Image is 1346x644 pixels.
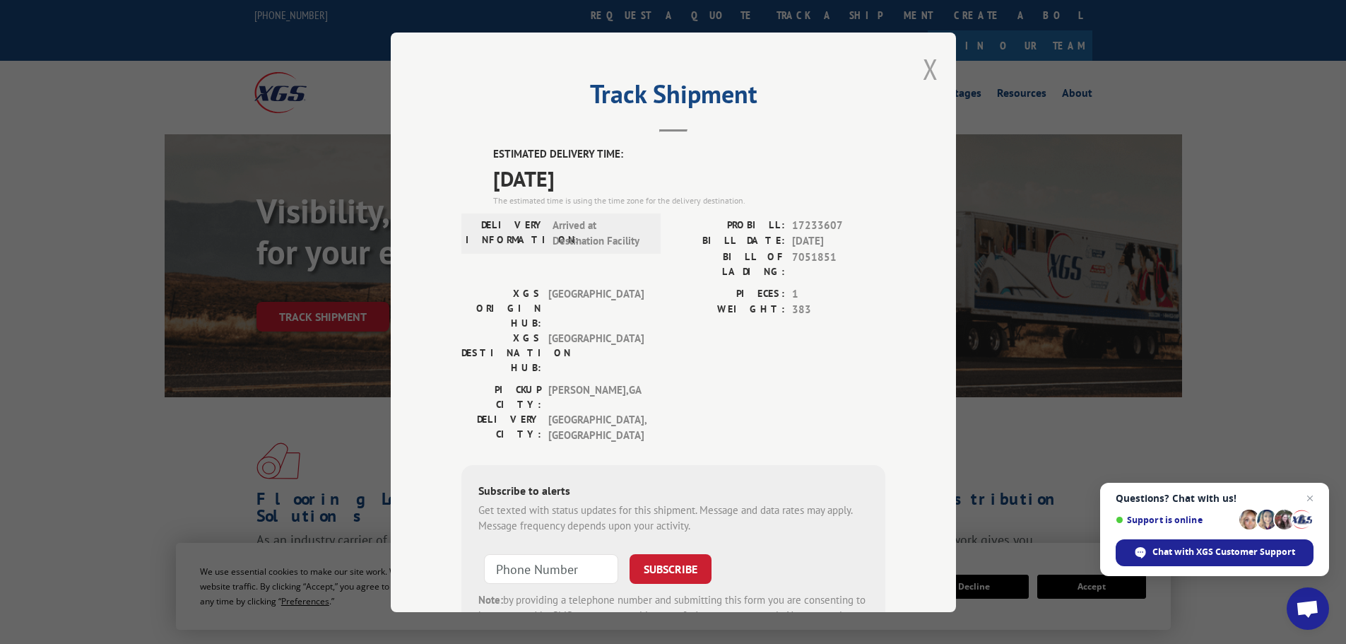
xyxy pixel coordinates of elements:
span: Arrived at Destination Facility [553,217,648,249]
label: BILL DATE: [673,233,785,250]
label: DELIVERY INFORMATION: [466,217,545,249]
span: [GEOGRAPHIC_DATA] [548,286,644,330]
div: Chat with XGS Customer Support [1116,539,1313,566]
div: Subscribe to alerts [478,481,868,502]
span: Close chat [1301,490,1318,507]
span: Questions? Chat with us! [1116,493,1313,504]
span: 7051851 [792,249,885,279]
span: 383 [792,302,885,318]
button: Close modal [923,50,938,88]
label: DELIVERY CITY: [461,411,541,443]
div: The estimated time is using the time zone for the delivery destination. [493,194,885,206]
strong: Note: [478,592,503,606]
input: Phone Number [484,554,618,583]
div: by providing a telephone number and submitting this form you are consenting to be contacted by SM... [478,592,868,640]
span: [DATE] [792,233,885,250]
button: SUBSCRIBE [630,554,712,583]
span: Chat with XGS Customer Support [1152,546,1295,558]
label: BILL OF LADING: [673,249,785,279]
label: PICKUP CITY: [461,382,541,411]
span: [GEOGRAPHIC_DATA] , [GEOGRAPHIC_DATA] [548,411,644,443]
span: 1 [792,286,885,302]
label: WEIGHT: [673,302,785,318]
span: Support is online [1116,515,1234,525]
span: [PERSON_NAME] , GA [548,382,644,411]
div: Get texted with status updates for this shipment. Message and data rates may apply. Message frequ... [478,502,868,534]
label: PIECES: [673,286,785,302]
h2: Track Shipment [461,84,885,111]
label: PROBILL: [673,217,785,233]
span: 17233607 [792,217,885,233]
div: Open chat [1287,587,1329,630]
label: XGS ORIGIN HUB: [461,286,541,330]
span: [GEOGRAPHIC_DATA] [548,330,644,375]
span: [DATE] [493,162,885,194]
label: XGS DESTINATION HUB: [461,330,541,375]
label: ESTIMATED DELIVERY TIME: [493,146,885,163]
